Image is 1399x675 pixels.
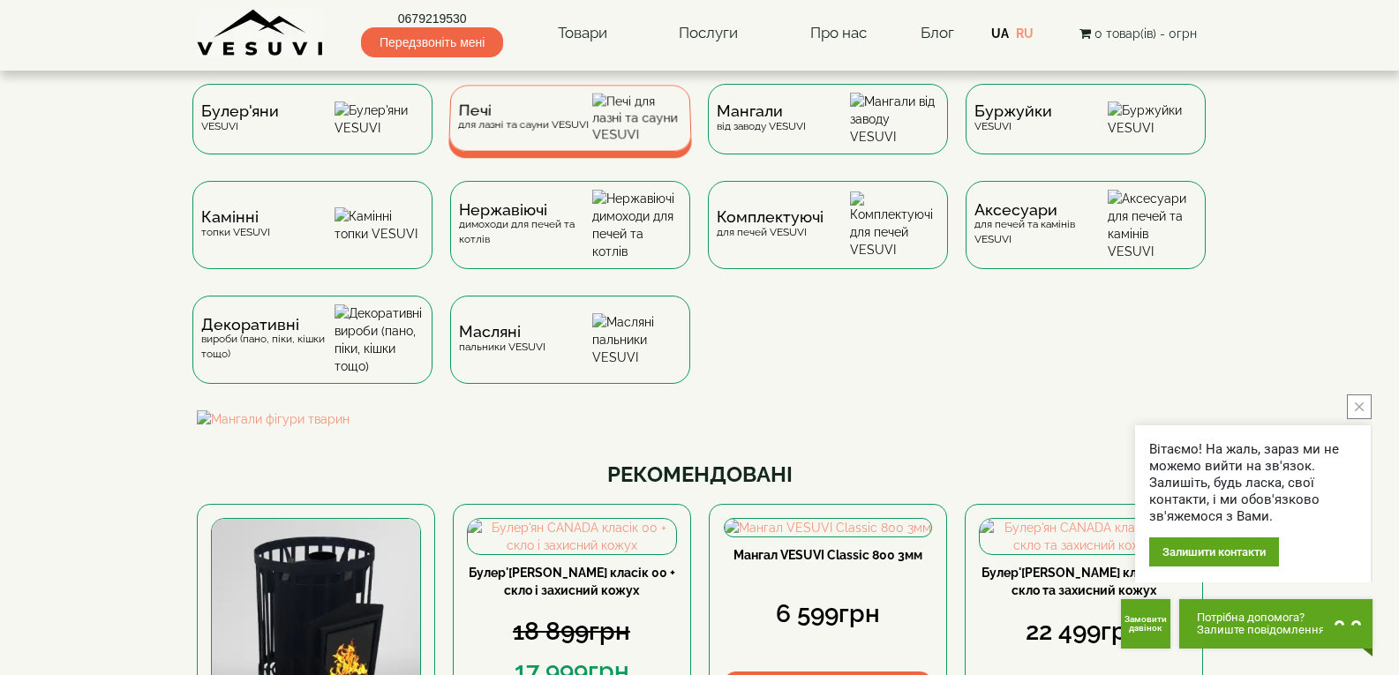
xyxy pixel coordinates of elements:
button: Chat button [1179,599,1373,649]
img: Масляні пальники VESUVI [592,313,681,366]
button: 0 товар(ів) - 0грн [1074,24,1202,43]
img: Аксесуари для печей та камінів VESUVI [1108,190,1197,260]
a: Масляніпальники VESUVI Масляні пальники VESUVI [441,296,699,410]
button: close button [1347,394,1372,419]
span: 0 товар(ів) - 0грн [1094,26,1197,41]
span: Печі [458,104,589,117]
a: 0679219530 [361,10,503,27]
img: Булер'ян CANADA класік 00 + скло і захисний кожух [468,519,676,554]
div: для печей VESUVI [717,210,824,239]
img: Мангал VESUVI Classic 800 3мм [725,519,931,536]
a: Комплектуючідля печей VESUVI Комплектуючі для печей VESUVI [699,181,957,296]
span: Декоративні [201,318,335,332]
div: Залишити контакти [1149,537,1279,566]
a: Булер'[PERSON_NAME] класік 01 + скло та захисний кожух [982,566,1186,597]
div: для лазні та сауни VESUVI [457,104,588,131]
a: Мангаливід заводу VESUVI Мангали від заводу VESUVI [699,84,957,181]
div: VESUVI [974,104,1052,133]
a: БуржуйкиVESUVI Буржуйки VESUVI [957,84,1215,181]
div: від заводу VESUVI [717,104,806,133]
img: Завод VESUVI [197,9,325,57]
span: Передзвоніть мені [361,27,503,57]
span: Булер'яни [201,104,279,118]
div: для печей та камінів VESUVI [974,203,1108,247]
span: Аксесуари [974,203,1108,217]
div: 22 499грн [979,614,1189,649]
img: Печі для лазні та сауни VESUVI [592,94,682,143]
a: Товари [540,13,625,54]
img: Декоративні вироби (пано, піки, кішки тощо) [335,304,424,375]
div: 18 899грн [467,614,677,649]
a: UA [991,26,1009,41]
button: Get Call button [1121,599,1170,649]
span: Залиште повідомлення [1197,624,1325,636]
span: Камінні [201,210,270,224]
span: Комплектуючі [717,210,824,224]
div: VESUVI [201,104,279,133]
img: Буржуйки VESUVI [1108,101,1197,137]
div: пальники VESUVI [459,325,545,354]
a: RU [1016,26,1034,41]
a: Мангал VESUVI Classic 800 3мм [733,548,922,562]
div: Вітаємо! На жаль, зараз ми не можемо вийти на зв'язок. Залишіть, будь ласка, свої контакти, і ми ... [1149,441,1357,525]
img: Мангали від заводу VESUVI [850,93,939,146]
img: Булер'ян CANADA класік 01 + скло та захисний кожух [980,519,1188,554]
img: Нержавіючі димоходи для печей та котлів [592,190,681,260]
div: вироби (пано, піки, кішки тощо) [201,318,335,362]
span: Нержавіючі [459,203,592,217]
span: Мангали [717,104,806,118]
span: Масляні [459,325,545,339]
a: Булер'яниVESUVI Булер'яни VESUVI [184,84,441,181]
div: 6 599грн [723,596,933,632]
a: Декоративнівироби (пано, піки, кішки тощо) Декоративні вироби (пано, піки, кішки тощо) [184,296,441,410]
a: Каміннітопки VESUVI Камінні топки VESUVI [184,181,441,296]
span: Замовити дзвінок [1121,615,1170,633]
a: Печідля лазні та сауни VESUVI Печі для лазні та сауни VESUVI [441,84,699,181]
a: Про нас [793,13,884,54]
a: Булер'[PERSON_NAME] класік 00 + скло і захисний кожух [469,566,675,597]
div: топки VESUVI [201,210,270,239]
span: Буржуйки [974,104,1052,118]
img: Комплектуючі для печей VESUVI [850,191,939,259]
a: Нержавіючідимоходи для печей та котлів Нержавіючі димоходи для печей та котлів [441,181,699,296]
span: Потрібна допомога? [1197,611,1325,624]
img: Булер'яни VESUVI [335,101,424,137]
a: Аксесуаридля печей та камінів VESUVI Аксесуари для печей та камінів VESUVI [957,181,1215,296]
a: Послуги [661,13,756,54]
img: Мангали фігури тварин [197,410,1203,428]
a: Блог [921,24,954,41]
img: Камінні топки VESUVI [335,207,424,243]
div: димоходи для печей та котлів [459,203,592,247]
